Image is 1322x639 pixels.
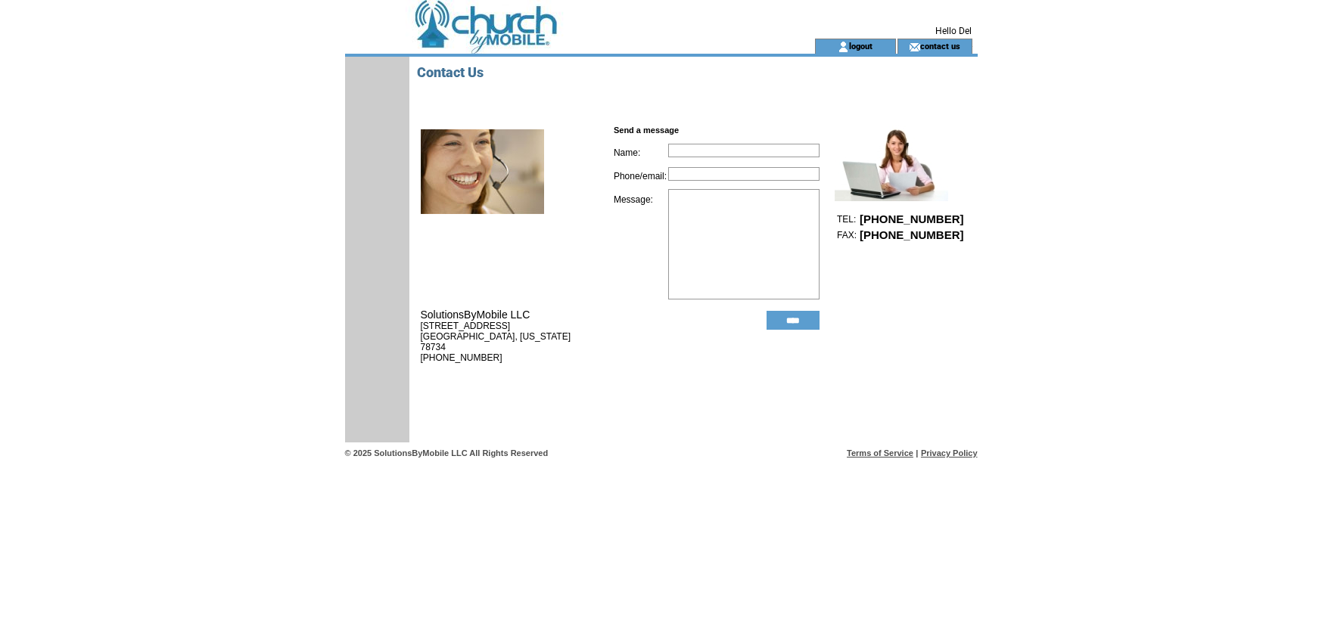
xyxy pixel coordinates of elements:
[916,448,918,458] span: |
[421,331,571,352] span: [GEOGRAPHIC_DATA], [US_STATE] 78734
[835,126,948,201] img: represent.jpg
[614,126,679,135] span: Send a message
[614,166,668,181] td: Phone/email:
[614,142,668,158] td: Name:
[838,41,849,53] img: account_icon.gif
[421,352,502,363] span: [PHONE_NUMBER]
[921,448,978,458] a: Privacy Policy
[614,189,668,299] td: Message:
[837,214,856,225] span: TEL:
[345,448,549,458] span: © 2025 SolutionsByMobile LLC All Rights Reserved
[935,26,972,36] span: Hello Del
[920,41,960,51] a: contact us
[849,41,873,51] a: logout
[909,41,920,53] img: contact_us_icon.gif
[421,129,544,214] img: office.jpg
[417,64,484,80] span: Contact Us
[421,321,511,331] span: [STREET_ADDRESS]
[421,309,530,321] span: SolutionsByMobile LLC
[860,212,964,225] span: [PHONE_NUMBER]
[837,230,857,240] span: FAX:
[860,228,964,241] span: [PHONE_NUMBER]
[847,448,913,458] a: Terms of Service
